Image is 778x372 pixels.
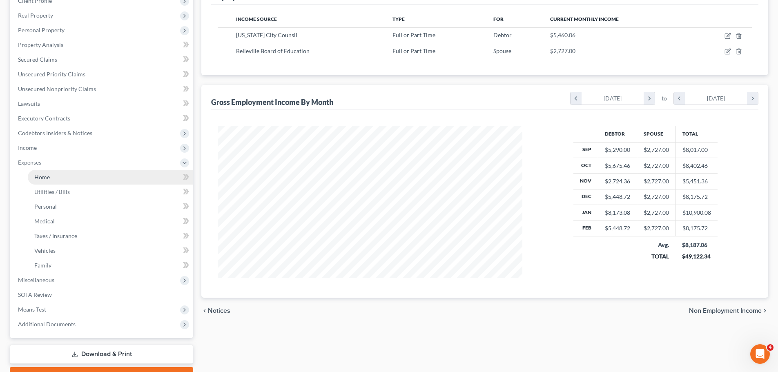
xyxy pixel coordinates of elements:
span: Taxes / Insurance [34,232,77,239]
span: Personal [34,203,57,210]
div: $5,448.72 [605,224,630,232]
span: Type [392,16,405,22]
td: $8,402.46 [675,158,718,173]
th: Nov [573,174,598,189]
button: Non Employment Income chevron_right [689,307,768,314]
div: Gross Employment Income By Month [211,97,333,107]
span: [US_STATE] City Counsil [236,31,297,38]
a: Medical [28,214,193,229]
div: $2,727.00 [644,224,669,232]
a: Lawsuits [11,96,193,111]
th: Spouse [637,126,675,142]
span: Property Analysis [18,41,63,48]
th: Debtor [598,126,637,142]
div: $5,448.72 [605,193,630,201]
a: Property Analysis [11,38,193,52]
span: Additional Documents [18,321,76,327]
div: $8,173.08 [605,209,630,217]
div: $5,675.46 [605,162,630,170]
i: chevron_left [571,92,582,105]
span: Notices [208,307,230,314]
span: Income [18,144,37,151]
span: $5,460.06 [550,31,575,38]
div: $2,724.36 [605,177,630,185]
span: Current Monthly Income [550,16,619,22]
a: Unsecured Nonpriority Claims [11,82,193,96]
div: $2,727.00 [644,209,669,217]
span: Home [34,174,50,180]
div: $2,727.00 [644,162,669,170]
span: SOFA Review [18,291,52,298]
i: chevron_right [747,92,758,105]
th: Sep [573,142,598,158]
td: $5,451.36 [675,174,718,189]
span: Executory Contracts [18,115,70,122]
span: Unsecured Nonpriority Claims [18,85,96,92]
span: 4 [767,344,774,351]
a: SOFA Review [11,287,193,302]
a: Personal [28,199,193,214]
div: $5,290.00 [605,146,630,154]
td: $8,175.72 [675,189,718,205]
div: $2,727.00 [644,146,669,154]
span: Vehicles [34,247,56,254]
th: Jan [573,205,598,221]
span: Family [34,262,51,269]
span: Full or Part Time [392,31,435,38]
span: For [493,16,504,22]
span: Spouse [493,47,511,54]
div: $8,187.06 [682,241,711,249]
span: Expenses [18,159,41,166]
div: $49,122.34 [682,252,711,261]
a: Download & Print [10,345,193,364]
th: Total [675,126,718,142]
span: Income Source [236,16,277,22]
span: Full or Part Time [392,47,435,54]
span: to [662,94,667,102]
span: Medical [34,218,55,225]
span: Belleville Board of Education [236,47,310,54]
div: Avg. [643,241,669,249]
i: chevron_left [201,307,208,314]
span: Codebtors Insiders & Notices [18,129,92,136]
a: Home [28,170,193,185]
a: Family [28,258,193,273]
span: Miscellaneous [18,276,54,283]
div: $2,727.00 [644,177,669,185]
i: chevron_left [674,92,685,105]
span: $2,727.00 [550,47,575,54]
span: Utilities / Bills [34,188,70,195]
span: Means Test [18,306,46,313]
a: Utilities / Bills [28,185,193,199]
a: Secured Claims [11,52,193,67]
th: Dec [573,189,598,205]
td: $8,175.72 [675,221,718,236]
span: Non Employment Income [689,307,762,314]
span: Lawsuits [18,100,40,107]
button: chevron_left Notices [201,307,230,314]
th: Feb [573,221,598,236]
span: Unsecured Priority Claims [18,71,85,78]
th: Oct [573,158,598,173]
div: $2,727.00 [644,193,669,201]
div: [DATE] [582,92,644,105]
td: $10,900.08 [675,205,718,221]
a: Taxes / Insurance [28,229,193,243]
i: chevron_right [762,307,768,314]
span: Personal Property [18,27,65,33]
div: [DATE] [685,92,747,105]
a: Executory Contracts [11,111,193,126]
td: $8,017.00 [675,142,718,158]
iframe: Intercom live chat [750,344,770,364]
span: Real Property [18,12,53,19]
span: Debtor [493,31,512,38]
i: chevron_right [644,92,655,105]
div: TOTAL [643,252,669,261]
a: Vehicles [28,243,193,258]
span: Secured Claims [18,56,57,63]
a: Unsecured Priority Claims [11,67,193,82]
